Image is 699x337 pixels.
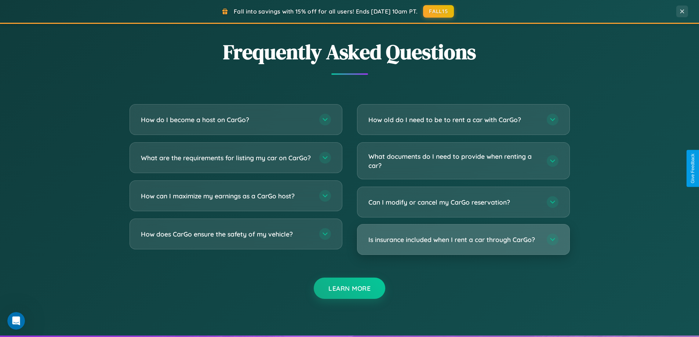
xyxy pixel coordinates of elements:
[368,115,539,124] h3: How old do I need to be to rent a car with CarGo?
[423,5,454,18] button: FALL15
[130,38,570,66] h2: Frequently Asked Questions
[141,153,312,162] h3: What are the requirements for listing my car on CarGo?
[141,230,312,239] h3: How does CarGo ensure the safety of my vehicle?
[368,198,539,207] h3: Can I modify or cancel my CarGo reservation?
[141,115,312,124] h3: How do I become a host on CarGo?
[368,235,539,244] h3: Is insurance included when I rent a car through CarGo?
[234,8,418,15] span: Fall into savings with 15% off for all users! Ends [DATE] 10am PT.
[141,191,312,201] h3: How can I maximize my earnings as a CarGo host?
[7,312,25,330] iframe: Intercom live chat
[368,152,539,170] h3: What documents do I need to provide when renting a car?
[690,154,695,183] div: Give Feedback
[314,278,385,299] button: Learn More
